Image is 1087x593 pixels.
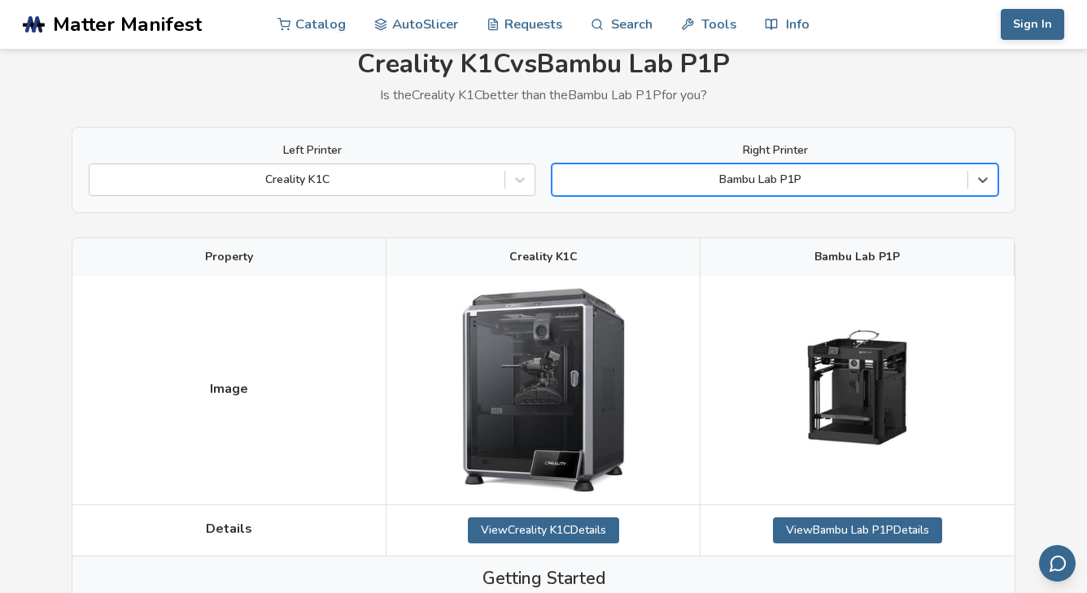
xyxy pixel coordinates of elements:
[814,251,900,264] span: Bambu Lab P1P
[53,13,202,36] span: Matter Manifest
[89,144,535,157] label: Left Printer
[72,88,1015,102] p: Is the Creality K1C better than the Bambu Lab P1P for you?
[482,569,605,588] span: Getting Started
[776,309,939,472] img: Bambu Lab P1P
[1001,9,1064,40] button: Sign In
[210,382,248,396] span: Image
[98,173,101,186] input: Creality K1C
[468,517,619,543] a: ViewCreality K1CDetails
[72,50,1015,80] h1: Creality K1C vs Bambu Lab P1P
[773,517,942,543] a: ViewBambu Lab P1PDetails
[1039,545,1076,582] button: Send feedback via email
[205,251,253,264] span: Property
[552,144,998,157] label: Right Printer
[509,251,578,264] span: Creality K1C
[206,521,252,536] span: Details
[462,288,625,492] img: Creality K1C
